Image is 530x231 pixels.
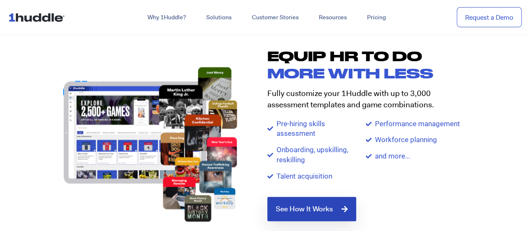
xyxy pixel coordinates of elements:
span: Performance management [373,119,460,129]
a: Pricing [357,10,396,25]
a: Resources [309,10,357,25]
span: See How It Works [276,205,333,213]
a: Why 1Huddle? [137,10,196,25]
a: See How It Works [267,197,356,221]
span: Talent acquisition [274,171,332,182]
p: Fully customize your 1Huddle with up to 3,000 assessment templates and game combinations. [267,88,464,110]
span: Onboarding, upskilling, reskilling [274,145,366,165]
a: Customer Stories [242,10,309,25]
span: and more... [373,151,410,161]
a: Solutions [196,10,242,25]
h2: Equip HR TO DO [267,49,464,62]
img: ... [8,9,68,25]
a: Request a Demo [457,7,522,28]
span: Pre-hiring skills assessment [274,119,325,139]
span: Workforce planning [373,135,437,145]
h2: more with less [267,67,464,80]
